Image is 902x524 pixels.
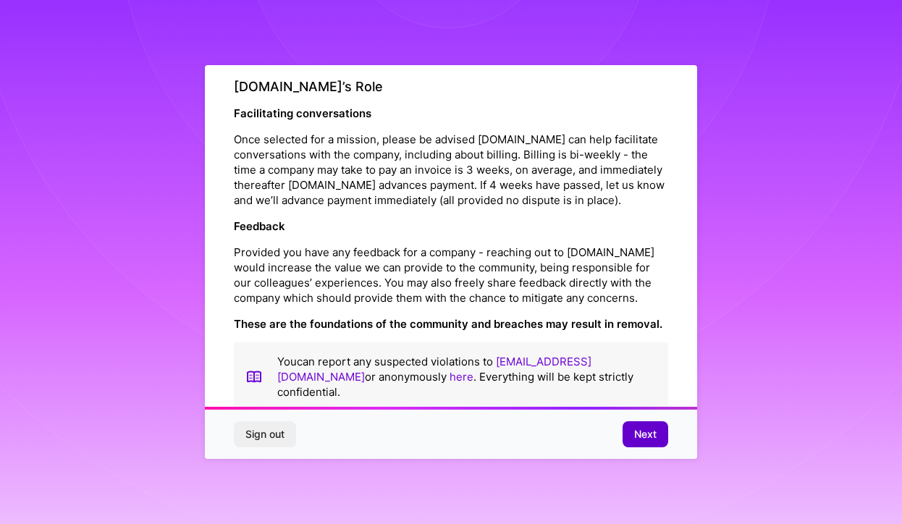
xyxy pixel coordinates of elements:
[234,317,662,331] strong: These are the foundations of the community and breaches may result in removal.
[234,106,371,120] strong: Facilitating conversations
[234,79,668,95] h4: [DOMAIN_NAME]’s Role
[234,245,668,305] p: Provided you have any feedback for a company - reaching out to [DOMAIN_NAME] would increase the v...
[277,355,591,384] a: [EMAIL_ADDRESS][DOMAIN_NAME]
[234,132,668,208] p: Once selected for a mission, please be advised [DOMAIN_NAME] can help facilitate conversations wi...
[634,427,657,441] span: Next
[245,427,284,441] span: Sign out
[234,421,296,447] button: Sign out
[277,354,657,400] p: You can report any suspected violations to or anonymously . Everything will be kept strictly conf...
[245,354,263,400] img: book icon
[234,219,285,233] strong: Feedback
[623,421,668,447] button: Next
[450,370,473,384] a: here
